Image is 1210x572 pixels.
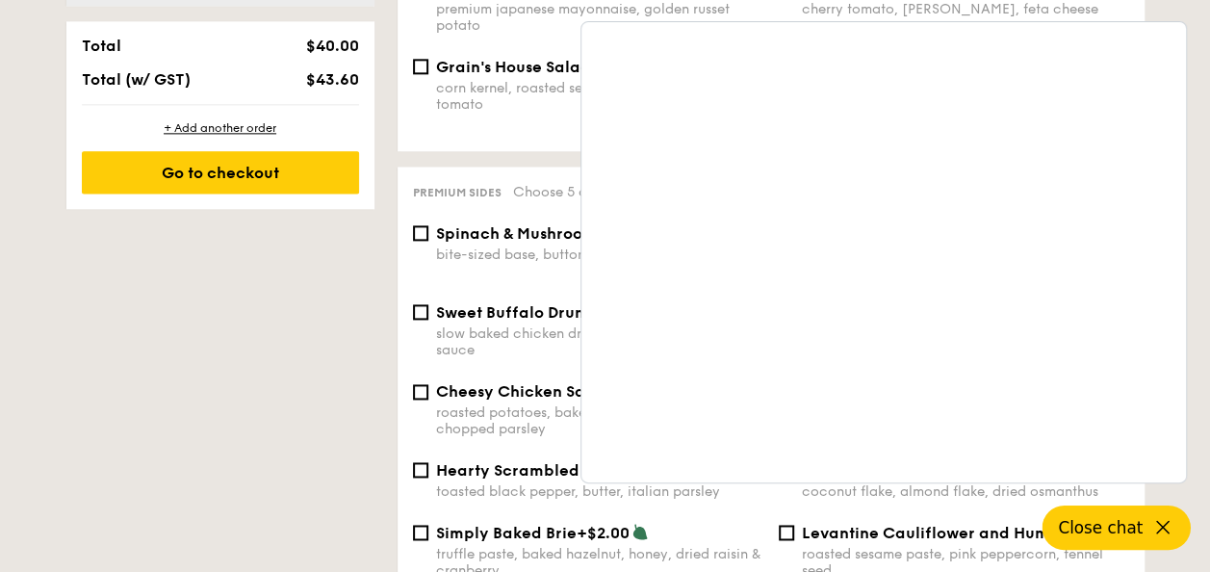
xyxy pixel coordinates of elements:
div: Go to checkout [82,151,359,194]
div: + Add another order [82,120,359,136]
span: Cheesy Chicken Sausage [436,382,631,401]
span: Spinach & Mushroom Quiche [436,224,657,243]
input: Cheesy Chicken Sausageroasted potatoes, baked cherry tomatoes, chopped parsley [413,384,428,400]
span: Choose 5 courses [513,184,660,200]
input: Levantine Cauliflower and Hummusroasted sesame paste, pink peppercorn, fennel seed [779,525,794,540]
div: cherry tomato, [PERSON_NAME], feta cheese [802,1,1129,17]
span: +$2.00 [577,524,630,542]
span: Grain's House Salad [436,58,591,76]
div: bite-sized base, button mushroom, cheddar [436,247,763,263]
input: Hearty Scrambled Eggstoasted black pepper, butter, italian parsley [413,462,428,478]
span: Sweet Buffalo Drumlets [436,303,616,322]
span: Levantine Cauliflower and Hummus [802,524,1080,542]
button: Close chat [1043,506,1191,550]
div: toasted black pepper, butter, italian parsley [436,483,763,500]
div: roasted potatoes, baked cherry tomatoes, chopped parsley [436,404,763,437]
span: Simply Baked Brie [436,524,577,542]
img: icon-vegetarian.fe4039eb.svg [631,523,649,540]
input: Sweet Buffalo Drumletsslow baked chicken drumlet, sweet and spicy sauce [413,304,428,320]
div: corn kernel, roasted sesame dressing, cherry tomato [436,80,763,113]
span: $43.60 [305,70,358,89]
div: slow baked chicken drumlet, sweet and spicy sauce [436,325,763,358]
span: Total [82,37,121,55]
span: Hearty Scrambled Eggs [436,461,618,480]
div: coconut flake, almond flake, dried osmanthus [802,483,1129,500]
span: $40.00 [305,37,358,55]
span: Close chat [1058,518,1143,537]
span: Premium sides [413,186,502,199]
input: Grain's House Saladcorn kernel, roasted sesame dressing, cherry tomato [413,59,428,74]
input: Simply Baked Brie+$2.00truffle paste, baked hazelnut, honey, dried raisin & cranberry [413,525,428,540]
div: premium japanese mayonnaise, golden russet potato [436,1,763,34]
input: Spinach & Mushroom Quichebite-sized base, button mushroom, cheddar [413,225,428,241]
span: Total (w/ GST) [82,70,191,89]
